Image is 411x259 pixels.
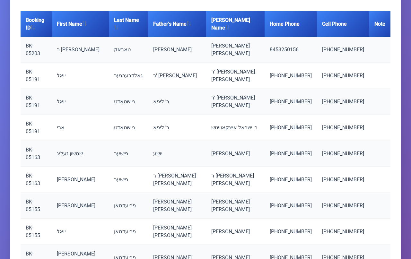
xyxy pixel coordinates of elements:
[265,115,317,141] td: [PHONE_NUMBER]
[206,37,265,63] td: [PERSON_NAME] [PERSON_NAME]
[109,63,148,89] td: גאלדבערגער
[26,199,40,212] a: BK-05155
[317,115,369,141] td: [PHONE_NUMBER]
[52,167,109,193] td: [PERSON_NAME]
[317,11,369,37] th: Cell Phone
[265,141,317,167] td: [PHONE_NUMBER]
[206,89,265,115] td: ר' [PERSON_NAME] [PERSON_NAME]
[26,173,40,186] a: BK-05163
[109,167,148,193] td: פישער
[21,11,52,37] th: Booking ID
[148,63,206,89] td: ר' [PERSON_NAME]
[52,115,109,141] td: ארי
[26,147,40,160] a: BK-05163
[109,89,148,115] td: ניישטאדט
[26,121,40,134] a: BK-05191
[26,225,40,238] a: BK-05155
[317,167,369,193] td: [PHONE_NUMBER]
[206,141,265,167] td: [PERSON_NAME]
[109,141,148,167] td: פישער
[317,141,369,167] td: [PHONE_NUMBER]
[265,193,317,219] td: [PHONE_NUMBER]
[265,37,317,63] td: 8453250156
[206,219,265,245] td: [PERSON_NAME]
[109,115,148,141] td: ניישטאדט
[148,219,206,245] td: [PERSON_NAME] [PERSON_NAME]
[206,167,265,193] td: ר [PERSON_NAME] [PERSON_NAME]
[369,11,390,37] th: Note
[206,63,265,89] td: ר' [PERSON_NAME] [PERSON_NAME]
[52,37,109,63] td: ר [PERSON_NAME]
[265,167,317,193] td: [PHONE_NUMBER]
[148,89,206,115] td: ר' ליפא
[109,193,148,219] td: פריעדמאן
[52,11,109,37] th: First Name
[52,141,109,167] td: שמשון זעליג
[109,11,148,37] th: Last Name
[265,11,317,37] th: Home Phone
[317,193,369,219] td: [PHONE_NUMBER]
[317,63,369,89] td: [PHONE_NUMBER]
[109,37,148,63] td: טאבאק
[52,219,109,245] td: יואל
[265,89,317,115] td: [PHONE_NUMBER]
[52,193,109,219] td: [PERSON_NAME]
[317,37,369,63] td: [PHONE_NUMBER]
[52,63,109,89] td: יואל
[265,63,317,89] td: [PHONE_NUMBER]
[265,219,317,245] td: [PHONE_NUMBER]
[26,95,40,108] a: BK-05191
[148,115,206,141] td: ר' ליפא
[206,115,265,141] td: ר' ישראל איצקאוויטש
[26,69,40,82] a: BK-05191
[148,37,206,63] td: [PERSON_NAME]
[317,89,369,115] td: [PHONE_NUMBER]
[148,11,206,37] th: Father's Name
[148,141,206,167] td: יושע
[317,219,369,245] td: [PHONE_NUMBER]
[109,219,148,245] td: פריעדמאן
[52,89,109,115] td: יואל
[148,167,206,193] td: ר [PERSON_NAME] [PERSON_NAME]
[206,11,265,37] th: [PERSON_NAME] Name
[206,193,265,219] td: [PERSON_NAME] [PERSON_NAME]
[26,43,40,56] a: BK-05203
[148,193,206,219] td: [PERSON_NAME] [PERSON_NAME]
